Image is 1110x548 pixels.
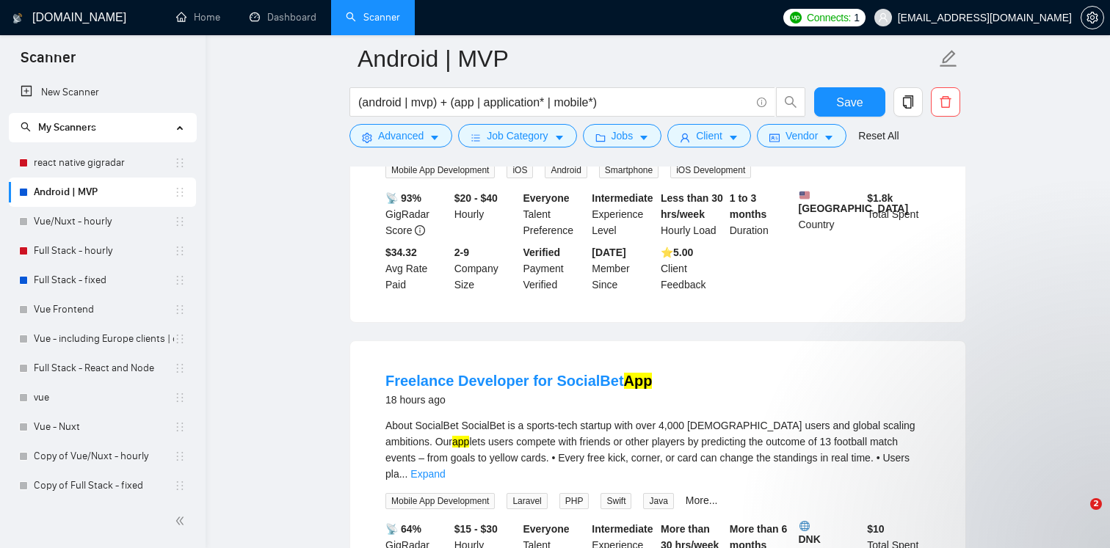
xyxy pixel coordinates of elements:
[799,521,810,531] img: 🌐
[592,246,625,258] b: [DATE]
[867,192,893,204] b: $ 1.8k
[599,162,659,178] span: Smartphone
[1081,12,1104,23] a: setting
[34,383,174,412] a: vue
[727,190,796,238] div: Duration
[9,383,196,412] li: vue
[894,95,922,109] span: copy
[349,124,452,147] button: settingAdvancedcaret-down
[21,122,31,132] span: search
[799,521,862,545] b: DNK
[358,40,936,77] input: Scanner name...
[174,274,186,286] span: holder
[777,95,805,109] span: search
[34,178,174,207] a: Android | MVP
[757,98,766,107] span: info-circle
[174,421,186,433] span: holder
[1090,498,1102,510] span: 2
[932,95,960,109] span: delete
[451,244,520,293] div: Company Size
[174,157,186,169] span: holder
[385,192,421,204] b: 📡 93%
[34,207,174,236] a: Vue/Nuxt - hourly
[667,124,751,147] button: userClientcaret-down
[9,148,196,178] li: react native gigradar
[730,192,767,220] b: 1 to 3 months
[931,87,960,117] button: delete
[9,442,196,471] li: Copy of Vue/Nuxt - hourly
[454,523,498,535] b: $15 - $30
[34,266,174,295] a: Full Stack - fixed
[858,128,899,144] a: Reset All
[554,132,565,143] span: caret-down
[34,412,174,442] a: Vue - Nuxt
[385,246,417,258] b: $34.32
[799,190,909,214] b: [GEOGRAPHIC_DATA]
[854,10,860,26] span: 1
[1081,12,1103,23] span: setting
[346,11,400,23] a: searchScanner
[9,207,196,236] li: Vue/Nuxt - hourly
[9,471,196,500] li: Copy of Full Stack - fixed
[824,132,834,143] span: caret-down
[786,128,818,144] span: Vendor
[595,132,606,143] span: folder
[454,246,469,258] b: 2-9
[601,493,631,509] span: Swift
[382,244,451,293] div: Avg Rate Paid
[34,442,174,471] a: Copy of Vue/Nuxt - hourly
[358,93,750,112] input: Search Freelance Jobs...
[174,392,186,403] span: holder
[454,192,498,204] b: $20 - $40
[399,468,408,480] span: ...
[34,148,174,178] a: react native gigradar
[680,132,690,143] span: user
[21,121,96,134] span: My Scanners
[893,87,923,117] button: copy
[9,295,196,324] li: Vue Frontend
[250,11,316,23] a: dashboardDashboard
[728,132,739,143] span: caret-down
[9,236,196,266] li: Full Stack - hourly
[612,128,634,144] span: Jobs
[410,468,445,480] a: Expand
[451,190,520,238] div: Hourly
[362,132,372,143] span: setting
[175,514,189,528] span: double-left
[507,493,547,509] span: Laravel
[520,190,590,238] div: Talent Preference
[867,523,884,535] b: $ 10
[686,494,718,506] a: More...
[836,93,863,112] span: Save
[1060,498,1095,533] iframe: Intercom live chat
[9,178,196,207] li: Android | MVP
[9,78,196,107] li: New Scanner
[378,128,424,144] span: Advanced
[9,47,87,78] span: Scanner
[382,190,451,238] div: GigRadar Score
[174,450,186,462] span: holder
[34,354,174,383] a: Full Stack - React and Node
[385,493,495,509] span: Mobile App Development
[559,493,590,509] span: PHP
[769,132,780,143] span: idcard
[776,87,805,117] button: search
[458,124,576,147] button: barsJob Categorycaret-down
[34,324,174,354] a: Vue - including Europe clients | only search title
[523,192,570,204] b: Everyone
[639,132,649,143] span: caret-down
[589,190,658,238] div: Experience Level
[385,391,652,409] div: 18 hours ago
[415,225,425,235] span: info-circle
[174,333,186,345] span: holder
[471,132,481,143] span: bars
[545,162,587,178] span: Android
[790,12,802,23] img: upwork-logo.png
[592,192,653,204] b: Intermediate
[507,162,533,178] span: iOS
[814,87,885,117] button: Save
[174,245,186,257] span: holder
[385,417,930,482] div: About SocialBet SocialBet is a sports-tech startup with over 4,000 [DEMOGRAPHIC_DATA] users and g...
[429,132,440,143] span: caret-down
[816,406,1110,508] iframe: Intercom notifications message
